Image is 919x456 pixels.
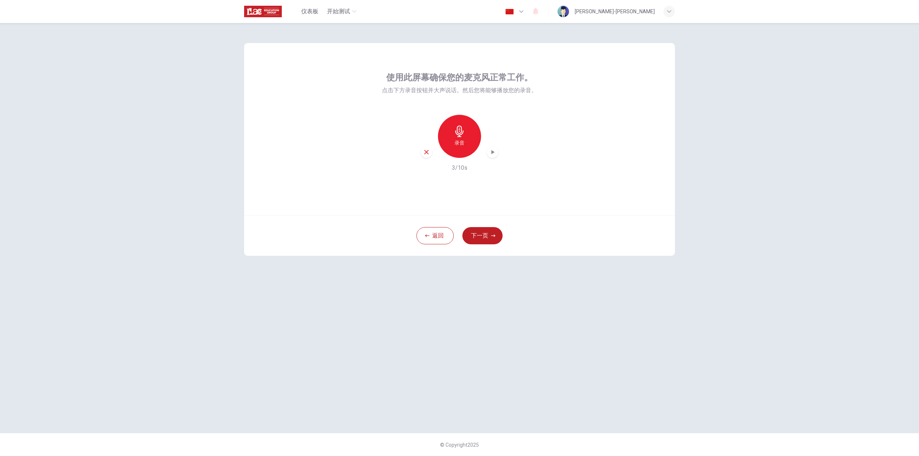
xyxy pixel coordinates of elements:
span: 开始测试 [327,7,350,16]
button: 录音 [438,115,481,158]
span: © Copyright 2025 [440,442,479,448]
button: 开始测试 [324,5,359,18]
span: 仪表板 [301,7,318,16]
button: 返回 [416,227,454,244]
div: [PERSON_NAME]-[PERSON_NAME] [575,7,655,16]
button: 下一页 [462,227,503,244]
button: 仪表板 [298,5,321,18]
a: ILAC logo [244,4,298,19]
img: Profile picture [558,6,569,17]
span: 使用此屏幕确保您的麦克风正常工作。 [386,72,533,83]
img: ILAC logo [244,4,282,19]
h6: 录音 [454,138,465,147]
h6: 3/10s [452,164,467,172]
img: zh [505,9,514,14]
span: 点击下方录音按钮并大声说话。然后您将能够播放您的录音。 [382,86,537,95]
